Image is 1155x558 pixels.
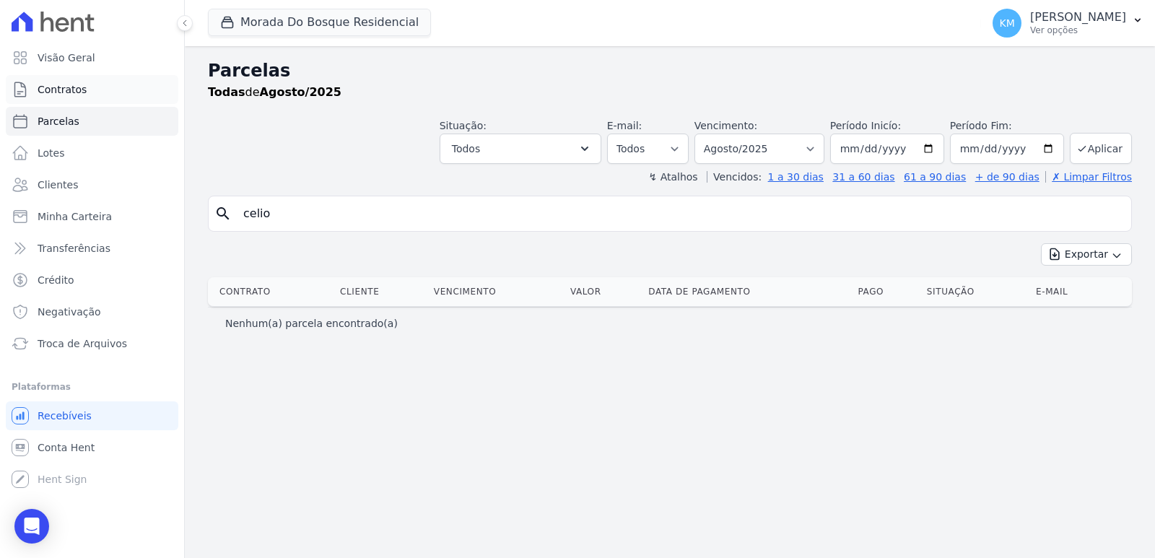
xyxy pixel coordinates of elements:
[6,329,178,358] a: Troca de Arquivos
[235,199,1125,228] input: Buscar por nome do lote ou do cliente
[6,75,178,104] a: Contratos
[260,85,341,99] strong: Agosto/2025
[6,170,178,199] a: Clientes
[6,43,178,72] a: Visão Geral
[38,241,110,256] span: Transferências
[440,134,601,164] button: Todos
[830,120,901,131] label: Período Inicío:
[565,277,642,306] th: Valor
[6,107,178,136] a: Parcelas
[6,139,178,167] a: Lotes
[1030,25,1126,36] p: Ver opções
[768,171,824,183] a: 1 a 30 dias
[38,273,74,287] span: Crédito
[1030,277,1110,306] th: E-mail
[452,140,480,157] span: Todos
[6,202,178,231] a: Minha Carteira
[1041,243,1132,266] button: Exportar
[999,18,1014,28] span: KM
[38,305,101,319] span: Negativação
[38,114,79,128] span: Parcelas
[832,171,894,183] a: 31 a 60 dias
[648,171,697,183] label: ↯ Atalhos
[208,277,334,306] th: Contrato
[38,51,95,65] span: Visão Geral
[38,146,65,160] span: Lotes
[6,433,178,462] a: Conta Hent
[14,509,49,544] div: Open Intercom Messenger
[6,266,178,295] a: Crédito
[642,277,852,306] th: Data de Pagamento
[1045,171,1132,183] a: ✗ Limpar Filtros
[428,277,565,306] th: Vencimento
[904,171,966,183] a: 61 a 90 dias
[38,209,112,224] span: Minha Carteira
[6,401,178,430] a: Recebíveis
[208,84,341,101] p: de
[921,277,1030,306] th: Situação
[1030,10,1126,25] p: [PERSON_NAME]
[440,120,487,131] label: Situação:
[12,378,173,396] div: Plataformas
[707,171,762,183] label: Vencidos:
[38,336,127,351] span: Troca de Arquivos
[208,85,245,99] strong: Todas
[225,316,398,331] p: Nenhum(a) parcela encontrado(a)
[38,440,95,455] span: Conta Hent
[38,82,87,97] span: Contratos
[853,277,921,306] th: Pago
[6,297,178,326] a: Negativação
[607,120,642,131] label: E-mail:
[981,3,1155,43] button: KM [PERSON_NAME] Ver opções
[208,58,1132,84] h2: Parcelas
[950,118,1064,134] label: Período Fim:
[214,205,232,222] i: search
[208,9,431,36] button: Morada Do Bosque Residencial
[6,234,178,263] a: Transferências
[38,409,92,423] span: Recebíveis
[975,171,1039,183] a: + de 90 dias
[694,120,757,131] label: Vencimento:
[334,277,428,306] th: Cliente
[38,178,78,192] span: Clientes
[1070,133,1132,164] button: Aplicar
